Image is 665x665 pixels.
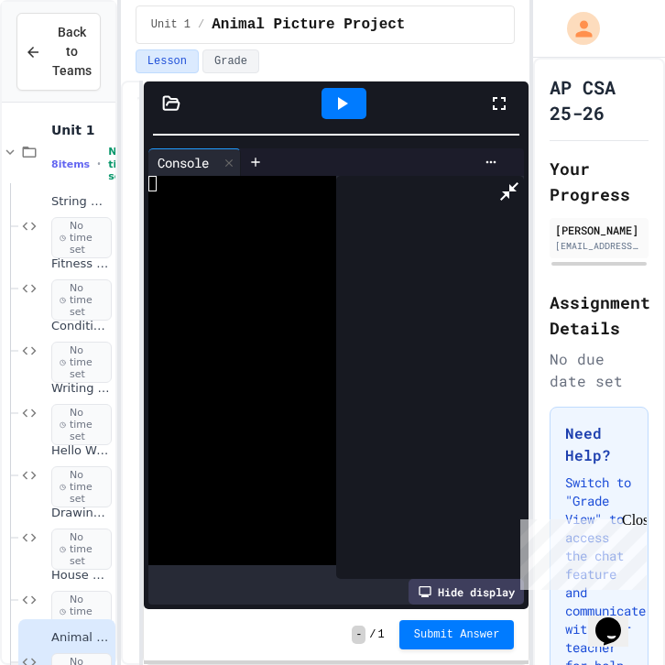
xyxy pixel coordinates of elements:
[378,627,385,642] span: 1
[513,512,647,590] iframe: chat widget
[148,153,218,172] div: Console
[202,49,259,73] button: Grade
[555,239,643,253] div: [EMAIL_ADDRESS][DOMAIN_NAME]
[198,17,204,32] span: /
[108,146,134,182] span: No time set
[555,222,643,238] div: [PERSON_NAME]
[352,626,365,644] span: -
[52,23,92,81] span: Back to Teams
[51,158,90,170] span: 8 items
[51,279,112,322] span: No time set
[7,7,126,116] div: Chat with us now!Close
[550,348,649,392] div: No due date set
[51,466,112,508] span: No time set
[588,592,647,647] iframe: chat widget
[97,157,101,171] span: •
[51,506,112,521] span: Drawing Objects in Java - HW Playposit Code
[550,156,649,207] h2: Your Progress
[51,342,112,384] span: No time set
[136,49,199,73] button: Lesson
[550,74,649,125] h1: AP CSA 25-26
[51,256,112,272] span: Fitness FRQ
[212,14,405,36] span: Animal Picture Project
[151,17,191,32] span: Unit 1
[409,579,524,605] div: Hide display
[51,381,112,397] span: Writing Methods
[51,568,112,583] span: House Drawing Classwork
[51,319,112,334] span: Conditionals Classwork
[51,217,112,259] span: No time set
[51,529,112,571] span: No time set
[51,122,112,138] span: Unit 1
[369,627,376,642] span: /
[51,194,112,210] span: String Methods Examples
[51,443,112,459] span: Hello World
[550,289,649,341] h2: Assignment Details
[51,591,112,633] span: No time set
[548,7,605,49] div: My Account
[51,404,112,446] span: No time set
[565,422,633,466] h3: Need Help?
[51,630,112,646] span: Animal Picture Project
[414,627,500,642] span: Submit Answer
